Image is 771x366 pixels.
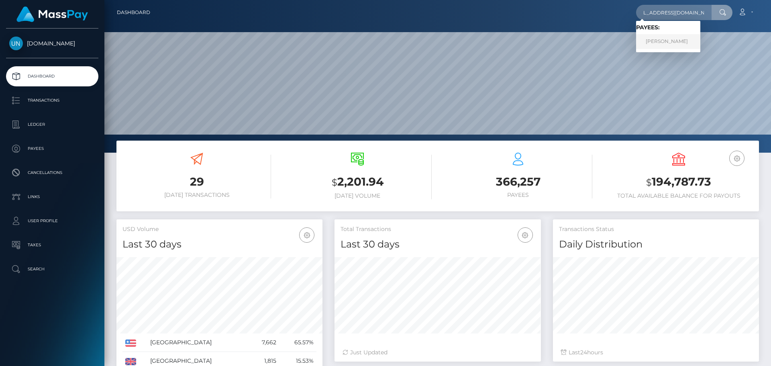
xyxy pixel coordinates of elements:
a: User Profile [6,211,98,231]
td: 7,662 [249,333,279,352]
h6: Payees [444,192,592,198]
h5: Transactions Status [559,225,753,233]
a: Payees [6,139,98,159]
p: User Profile [9,215,95,227]
h3: 366,257 [444,174,592,190]
span: [DOMAIN_NAME] [6,40,98,47]
a: Cancellations [6,163,98,183]
h4: Daily Distribution [559,237,753,251]
div: Just Updated [343,348,532,357]
h5: USD Volume [122,225,316,233]
a: Links [6,187,98,207]
small: $ [646,177,652,188]
img: GB.png [125,358,136,365]
a: Taxes [6,235,98,255]
div: Last hours [561,348,751,357]
p: Dashboard [9,70,95,82]
td: [GEOGRAPHIC_DATA] [147,333,249,352]
p: Links [9,191,95,203]
td: 65.57% [279,333,317,352]
h3: 29 [122,174,271,190]
p: Ledger [9,119,95,131]
p: Taxes [9,239,95,251]
a: [PERSON_NAME] [636,34,700,49]
h6: [DATE] Transactions [122,192,271,198]
a: Ledger [6,115,98,135]
h6: Total Available Balance for Payouts [604,192,753,199]
img: Unlockt.me [9,37,23,50]
p: Cancellations [9,167,95,179]
p: Payees [9,143,95,155]
h3: 194,787.73 [604,174,753,190]
h6: Payees: [636,24,700,31]
a: Transactions [6,90,98,110]
h5: Total Transactions [341,225,534,233]
a: Search [6,259,98,279]
h4: Last 30 days [122,237,316,251]
h6: [DATE] Volume [283,192,432,199]
h4: Last 30 days [341,237,534,251]
p: Transactions [9,94,95,106]
a: Dashboard [6,66,98,86]
img: MassPay Logo [16,6,88,22]
input: Search... [636,5,712,20]
small: $ [332,177,337,188]
a: Dashboard [117,4,150,21]
p: Search [9,263,95,275]
span: 24 [580,349,587,356]
h3: 2,201.94 [283,174,432,190]
img: US.png [125,339,136,347]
